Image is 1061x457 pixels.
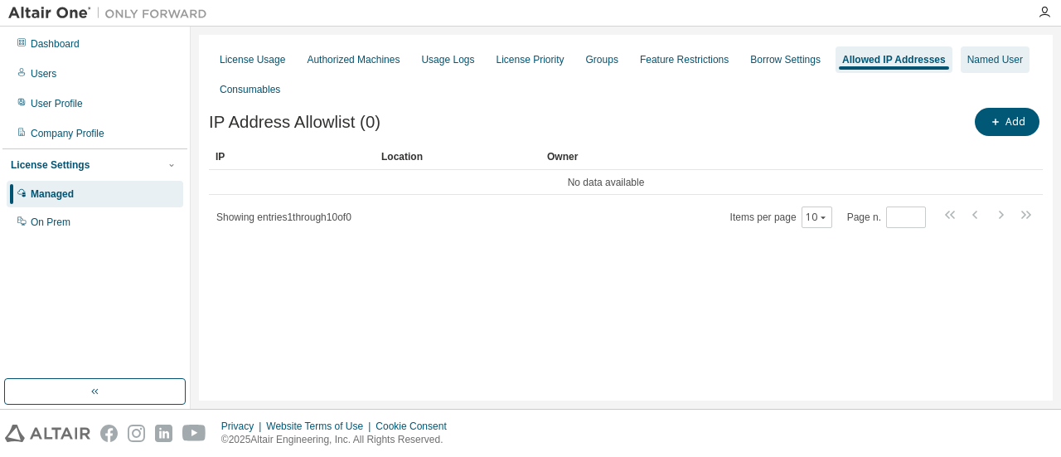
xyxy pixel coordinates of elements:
[209,170,1003,195] td: No data available
[975,108,1039,136] button: Add
[11,158,90,172] div: License Settings
[31,187,74,201] div: Managed
[220,83,280,96] div: Consumables
[750,53,821,66] div: Borrow Settings
[220,53,285,66] div: License Usage
[421,53,474,66] div: Usage Logs
[31,97,83,110] div: User Profile
[31,67,56,80] div: Users
[209,113,380,132] span: IP Address Allowlist (0)
[31,37,80,51] div: Dashboard
[381,143,534,170] div: Location
[266,420,375,433] div: Website Terms of Use
[730,207,832,228] span: Items per page
[221,420,266,433] div: Privacy
[586,53,618,66] div: Groups
[547,143,996,170] div: Owner
[847,207,926,228] span: Page n.
[8,5,216,22] img: Altair One
[182,425,206,442] img: youtube.svg
[100,425,118,442] img: facebook.svg
[216,211,351,223] span: Showing entries 1 through 10 of 0
[31,216,70,229] div: On Prem
[967,53,1023,66] div: Named User
[497,53,564,66] div: License Priority
[31,127,104,140] div: Company Profile
[5,425,90,442] img: altair_logo.svg
[155,425,172,442] img: linkedin.svg
[842,53,946,66] div: Allowed IP Addresses
[806,211,828,224] button: 10
[640,53,729,66] div: Feature Restrictions
[128,425,145,442] img: instagram.svg
[216,143,368,170] div: IP
[375,420,456,433] div: Cookie Consent
[307,53,400,66] div: Authorized Machines
[221,433,457,447] p: © 2025 Altair Engineering, Inc. All Rights Reserved.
